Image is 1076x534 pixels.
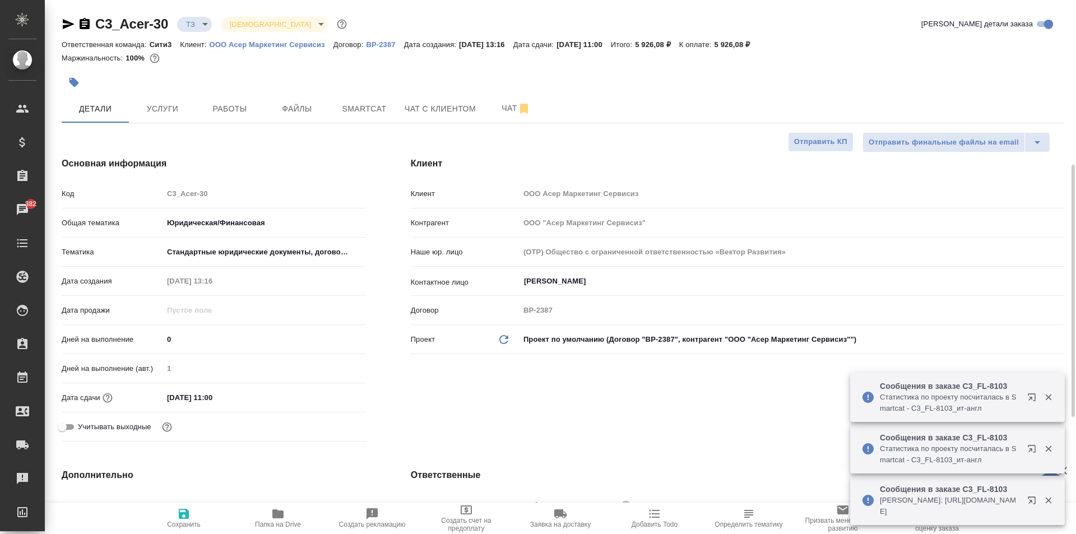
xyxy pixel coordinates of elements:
[520,244,1064,260] input: Пустое поле
[62,392,100,403] p: Дата сдачи
[62,188,163,199] p: Код
[517,102,531,115] svg: Отписаться
[95,16,168,31] a: C3_Acer-30
[1037,392,1060,402] button: Закрыть
[530,521,591,528] span: Заявка на доставку
[1021,489,1047,516] button: Открыть в новой вкладке
[419,503,513,534] button: Создать счет на предоплату
[411,305,520,316] p: Договор
[715,40,759,49] p: 5 926,08 ₽
[62,70,86,95] button: Добавить тэг
[880,380,1020,392] p: Сообщения в заказе C3_FL-8103
[607,503,702,534] button: Добавить Todo
[163,389,261,406] input: ✎ Введи что-нибудь
[880,432,1020,443] p: Сообщения в заказе C3_FL-8103
[163,243,366,262] div: Стандартные юридические документы, договоры, уставы
[1021,438,1047,465] button: Открыть в новой вкладке
[554,499,635,513] div: [PERSON_NAME]
[366,39,403,49] a: ВР-2387
[679,40,715,49] p: К оплате:
[489,101,543,115] span: Чат
[3,196,42,224] a: 382
[862,132,1025,152] button: Отправить финальные файлы на email
[803,517,883,532] span: Призвать менеджера по развитию
[183,20,198,29] button: ТЗ
[880,495,1020,517] p: [PERSON_NAME]: [URL][DOMAIN_NAME]
[62,363,163,374] p: Дней на выполнение (авт.)
[921,18,1033,30] span: [PERSON_NAME] детали заказа
[163,185,366,202] input: Пустое поле
[62,468,366,482] h4: Дополнительно
[137,503,231,534] button: Сохранить
[411,157,1064,170] h4: Клиент
[231,503,325,534] button: Папка на Drive
[210,39,333,49] a: ООО Асер Маркетинг Сервисиз
[523,493,550,519] button: Добавить менеджера
[702,503,796,534] button: Определить тематику
[163,360,366,377] input: Пустое поле
[880,392,1020,414] p: Cтатистика по проекту посчиталась в Smartcat - C3_FL-8103_ит-англ
[1021,386,1047,413] button: Открыть в новой вкладке
[62,305,163,316] p: Дата продажи
[136,102,189,116] span: Услуги
[520,215,1064,231] input: Пустое поле
[210,40,333,49] p: ООО Асер Маркетинг Сервисиз
[163,213,366,233] div: Юридическая/Финансовая
[62,247,163,258] p: Тематика
[221,17,328,32] div: ТЗ
[459,40,513,49] p: [DATE] 13:16
[411,247,520,258] p: Наше юр. лицо
[513,503,607,534] button: Заявка на доставку
[62,17,75,31] button: Скопировать ссылку для ЯМессенджера
[78,17,91,31] button: Скопировать ссылку
[126,54,147,62] p: 100%
[150,40,180,49] p: Сити3
[554,500,623,512] span: [PERSON_NAME]
[426,517,507,532] span: Создать счет на предоплату
[880,443,1020,466] p: Cтатистика по проекту посчиталась в Smartcat - C3_FL-8103_ит-англ
[635,40,679,49] p: 5 926,08 ₽
[632,521,678,528] span: Добавить Todo
[160,420,174,434] button: Выбери, если сб и вс нужно считать рабочими днями для выполнения заказа.
[62,500,163,511] p: Путь на drive
[1037,444,1060,454] button: Закрыть
[167,521,201,528] span: Сохранить
[255,521,301,528] span: Папка на Drive
[880,484,1020,495] p: Сообщения в заказе C3_FL-8103
[337,102,391,116] span: Smartcat
[163,497,366,513] input: Пустое поле
[411,334,435,345] p: Проект
[794,136,847,148] span: Отправить КП
[1058,280,1060,282] button: Open
[163,302,261,318] input: Пустое поле
[513,40,556,49] p: Дата сдачи:
[411,468,1064,482] h4: Ответственные
[203,102,257,116] span: Работы
[611,40,635,49] p: Итого:
[62,157,366,170] h4: Основная информация
[335,17,349,31] button: Доп статусы указывают на важность/срочность заказа
[405,102,476,116] span: Чат с клиентом
[411,217,520,229] p: Контрагент
[62,276,163,287] p: Дата создания
[325,503,419,534] button: Создать рекламацию
[520,330,1064,349] div: Проект по умолчанию (Договор "ВР-2387", контрагент "ООО "Асер Маркетинг Сервисиз"")
[226,20,314,29] button: [DEMOGRAPHIC_DATA]
[862,132,1050,152] div: split button
[411,277,520,288] p: Контактное лицо
[796,503,890,534] button: Призвать менеджера по развитию
[177,17,212,32] div: ТЗ
[180,40,209,49] p: Клиент:
[333,40,367,49] p: Договор:
[366,40,403,49] p: ВР-2387
[715,521,782,528] span: Определить тематику
[411,188,520,199] p: Клиент
[78,421,151,433] span: Учитывать выходные
[62,54,126,62] p: Маржинальность:
[62,40,150,49] p: Ответственная команда:
[404,40,459,49] p: Дата создания:
[62,217,163,229] p: Общая тематика
[163,331,366,347] input: ✎ Введи что-нибудь
[100,391,115,405] button: Если добавить услуги и заполнить их объемом, то дата рассчитается автоматически
[270,102,324,116] span: Файлы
